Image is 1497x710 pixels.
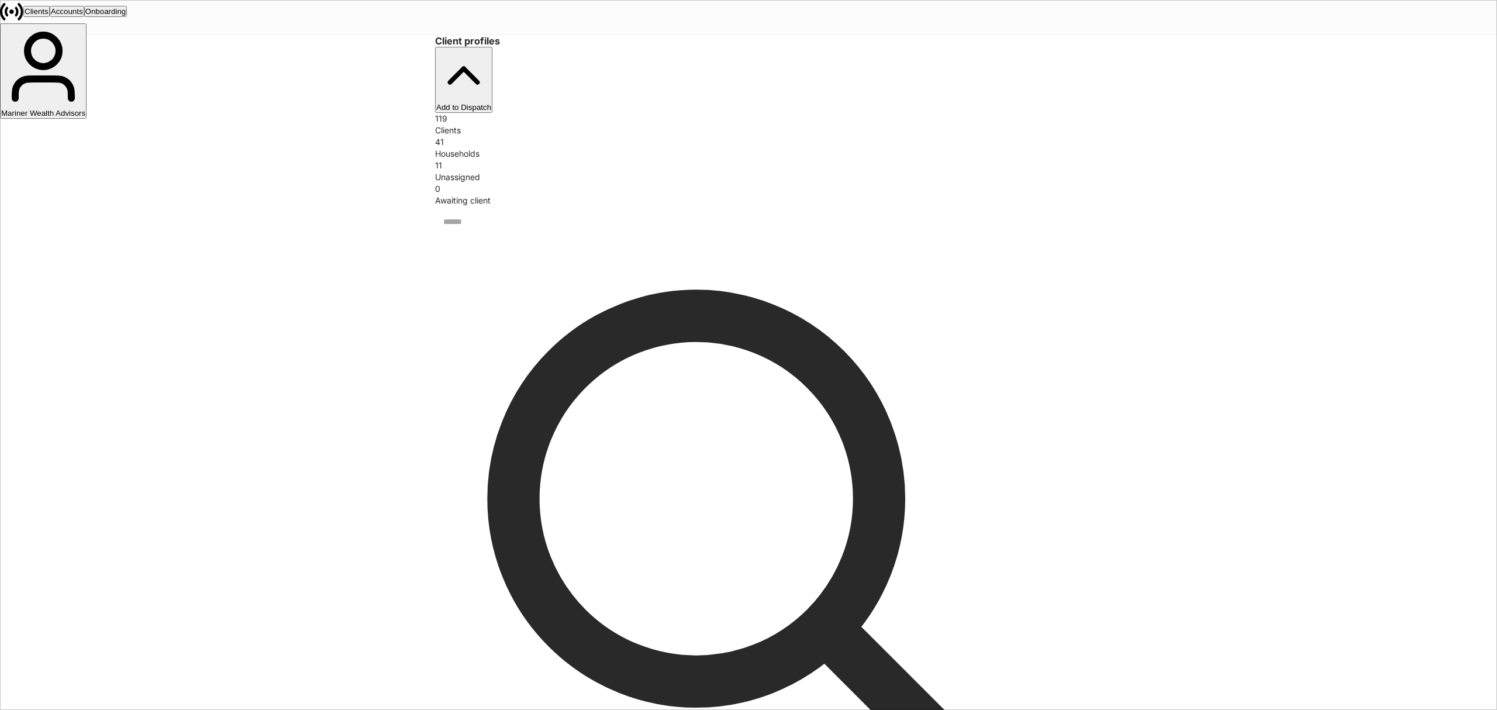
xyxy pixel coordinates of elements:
[435,35,1062,47] h3: Client profiles
[50,6,84,17] button: Accounts
[436,103,491,112] div: Add to Dispatch
[435,148,1062,160] div: Households
[435,160,1062,183] div: 11Unassigned
[51,7,83,16] div: Accounts
[23,6,50,17] button: Clients
[435,47,492,113] button: Add to Dispatch
[435,113,1062,125] div: 119
[435,171,1062,183] div: Unassigned
[435,160,1062,171] div: 11
[435,136,1062,148] div: 41
[435,183,1062,206] div: 0Awaiting client
[85,7,126,16] div: Onboarding
[25,7,49,16] div: Clients
[435,195,1062,206] div: Awaiting client
[84,6,127,17] button: Onboarding
[435,125,1062,136] div: Clients
[435,183,1062,195] div: 0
